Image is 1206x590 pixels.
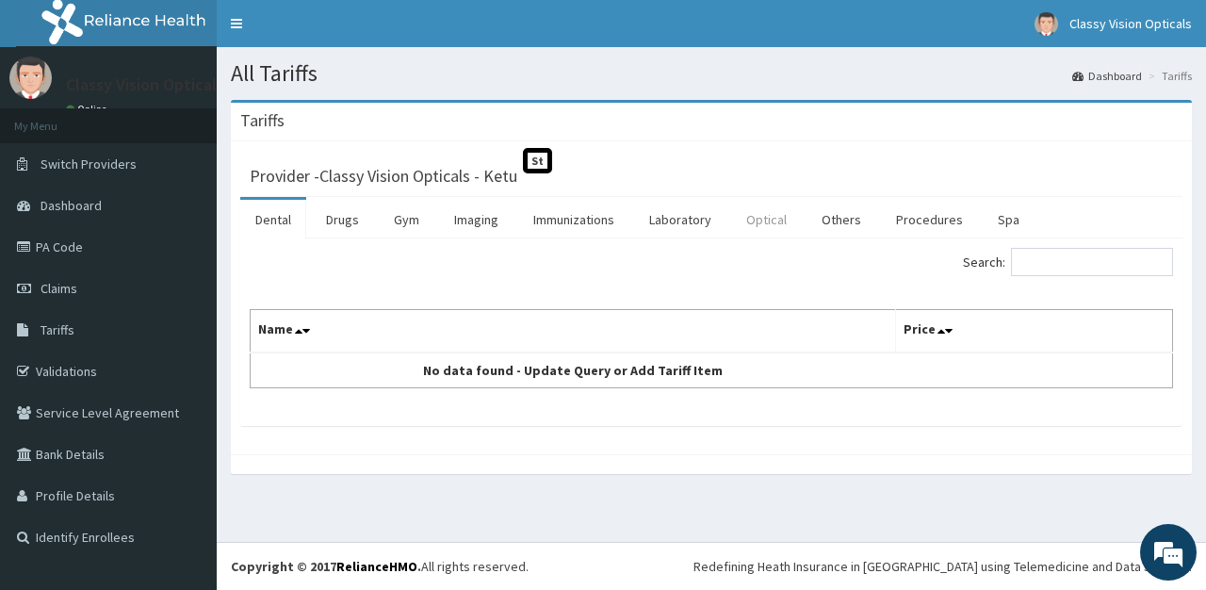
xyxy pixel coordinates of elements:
div: Redefining Heath Insurance in [GEOGRAPHIC_DATA] using Telemedicine and Data Science! [693,557,1192,576]
h3: Tariffs [240,112,285,129]
footer: All rights reserved. [217,542,1206,590]
a: RelianceHMO [336,558,417,575]
a: Drugs [311,200,374,239]
span: Classy Vision Opticals [1069,15,1192,32]
span: Switch Providers [41,156,137,172]
li: Tariffs [1144,68,1192,84]
strong: Copyright © 2017 . [231,558,421,575]
span: Dashboard [41,197,102,214]
a: Others [807,200,876,239]
p: Classy Vision Opticals [66,76,224,93]
img: User Image [1035,12,1058,36]
label: Search: [963,248,1173,276]
a: Immunizations [518,200,629,239]
th: Name [251,310,896,353]
img: User Image [9,57,52,99]
span: Tariffs [41,321,74,338]
a: Gym [379,200,434,239]
h1: All Tariffs [231,61,1192,86]
span: Claims [41,280,77,297]
a: Laboratory [634,200,726,239]
a: Imaging [439,200,513,239]
a: Optical [731,200,802,239]
span: St [523,148,552,173]
a: Spa [983,200,1035,239]
a: Online [66,103,111,116]
h3: Provider - Classy Vision Opticals - Ketu [250,168,517,185]
a: Dashboard [1072,68,1142,84]
td: No data found - Update Query or Add Tariff Item [251,352,896,388]
input: Search: [1011,248,1173,276]
a: Dental [240,200,306,239]
th: Price [896,310,1173,353]
a: Procedures [881,200,978,239]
